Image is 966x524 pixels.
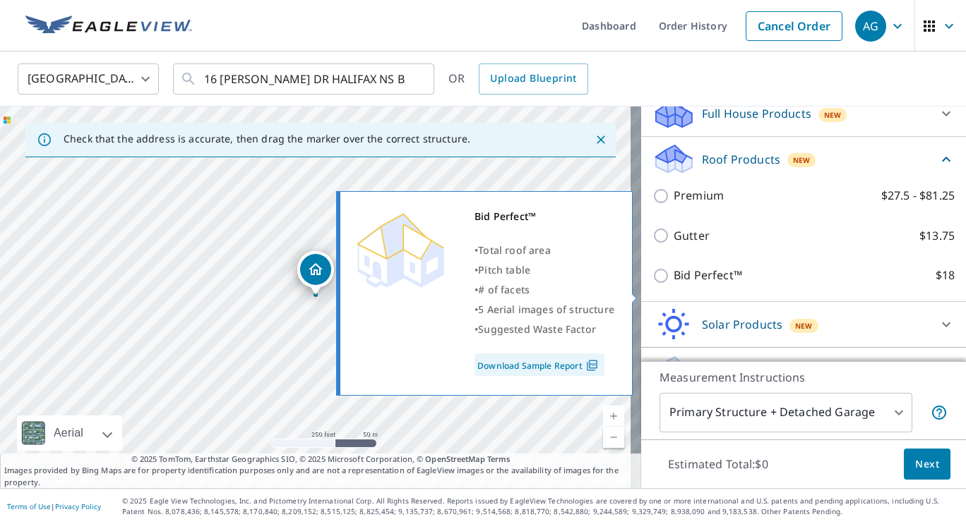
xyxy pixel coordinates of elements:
[660,393,912,432] div: Primary Structure + Detached Garage
[746,11,842,41] a: Cancel Order
[479,63,588,95] a: Upload Blueprint
[674,267,742,284] p: Bid Perfect™
[795,320,813,331] span: New
[702,151,780,168] p: Roof Products
[652,142,955,176] div: Roof ProductsNew
[478,243,551,257] span: Total roof area
[603,406,624,427] a: Current Level 17, Zoom In
[475,300,614,319] div: •
[657,449,780,480] p: Estimated Total: $0
[931,404,948,421] span: Your report will include the primary structure and a detached garage if one exists.
[490,70,576,87] span: Upload Blueprint
[18,59,159,99] div: [GEOGRAPHIC_DATA]
[652,307,955,341] div: Solar ProductsNew
[674,227,710,245] p: Gutter
[478,283,530,296] span: # of facets
[25,16,192,37] img: EV Logo
[7,502,101,511] p: |
[478,303,614,316] span: 5 Aerial images of structure
[64,133,470,145] p: Check that the address is accurate, then drag the marker over the correct structure.
[478,263,530,276] span: Pitch table
[603,427,624,448] a: Current Level 17, Zoom Out
[936,267,955,284] p: $18
[702,105,811,122] p: Full House Products
[204,59,405,99] input: Search by address or latitude-longitude
[475,240,614,260] div: •
[475,207,614,226] div: Bid Perfect™
[475,260,614,280] div: •
[49,415,88,451] div: Aerial
[17,415,122,451] div: Aerial
[793,154,811,166] span: New
[475,319,614,339] div: •
[904,449,950,480] button: Next
[855,11,886,42] div: AG
[475,280,614,300] div: •
[448,63,588,95] div: OR
[652,97,955,130] div: Full House ProductsNew
[297,251,334,295] div: Dropped pin, building 1, Residential property, 16 ROBERT ALLEN DR HALIFAX NS B3M3G8
[824,109,842,121] span: New
[55,501,101,511] a: Privacy Policy
[475,353,604,376] a: Download Sample Report
[7,501,51,511] a: Terms of Use
[583,359,602,372] img: Pdf Icon
[478,322,596,336] span: Suggested Waste Factor
[487,453,511,464] a: Terms
[674,187,724,205] p: Premium
[919,227,955,245] p: $13.75
[351,207,450,291] img: Premium
[660,369,948,386] p: Measurement Instructions
[881,187,955,205] p: $27.5 - $81.25
[425,453,484,464] a: OpenStreetMap
[122,496,959,517] p: © 2025 Eagle View Technologies, Inc. and Pictometry International Corp. All Rights Reserved. Repo...
[915,456,939,473] span: Next
[652,353,955,387] div: Walls ProductsNew
[131,453,511,465] span: © 2025 TomTom, Earthstar Geographics SIO, © 2025 Microsoft Corporation, ©
[592,130,610,149] button: Close
[702,316,782,333] p: Solar Products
